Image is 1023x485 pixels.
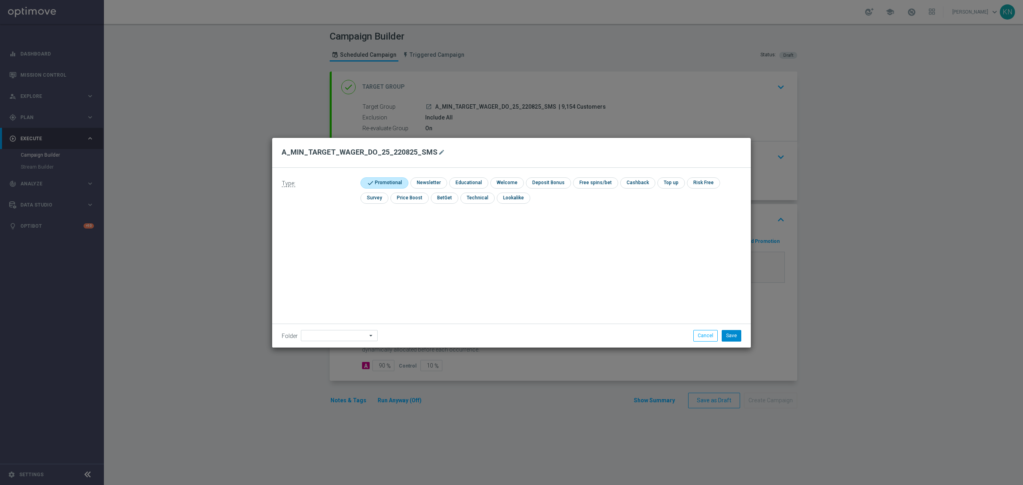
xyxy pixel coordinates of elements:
[438,149,445,155] i: mode_edit
[438,147,448,157] button: mode_edit
[693,330,718,341] button: Cancel
[367,330,375,341] i: arrow_drop_down
[282,180,295,187] span: Type:
[282,333,298,340] label: Folder
[722,330,741,341] button: Save
[282,147,438,157] h2: A_MIN_TARGET_WAGER_DO_25_220825_SMS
